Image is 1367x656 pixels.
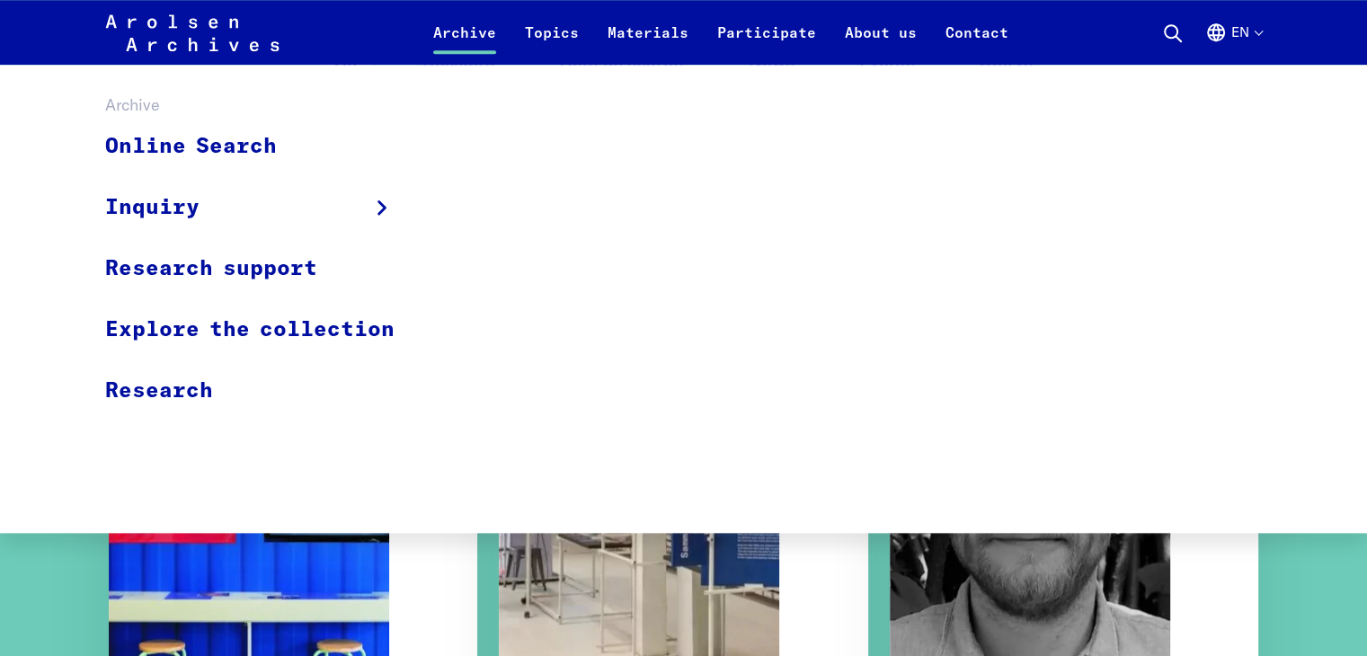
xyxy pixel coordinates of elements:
a: Research [105,360,418,421]
a: Online Search [105,117,418,177]
button: English, language selection [1205,22,1262,65]
span: Inquiry [105,191,200,224]
a: Participate [703,22,830,65]
ul: Archive [105,117,418,421]
a: About us [830,22,931,65]
a: Research support [105,238,418,299]
nav: Primary [419,11,1023,54]
a: Explore the collection [105,299,418,360]
a: Contact [931,22,1023,65]
a: Inquiry [105,177,418,238]
a: Materials [593,22,703,65]
a: Archive [419,22,510,65]
a: Topics [510,22,593,65]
